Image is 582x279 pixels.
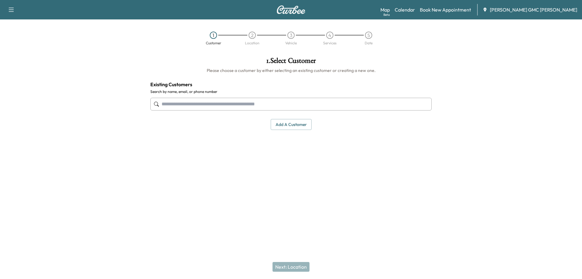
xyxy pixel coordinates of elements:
div: 3 [287,32,295,39]
div: 1 [210,32,217,39]
div: Services [323,41,336,45]
div: Date [365,41,373,45]
a: Calendar [395,6,415,13]
label: Search by name, email, or phone number [150,89,432,94]
a: Book New Appointment [420,6,471,13]
h1: 1 . Select Customer [150,57,432,67]
div: Customer [206,41,221,45]
div: 2 [249,32,256,39]
button: Add a customer [271,119,312,130]
a: MapBeta [380,6,390,13]
img: Curbee Logo [276,5,306,14]
div: Location [245,41,259,45]
span: [PERSON_NAME] GMC [PERSON_NAME] [490,6,577,13]
div: Beta [383,12,390,17]
h4: Existing Customers [150,81,432,88]
div: 4 [326,32,333,39]
div: Vehicle [285,41,297,45]
h6: Please choose a customer by either selecting an existing customer or creating a new one. [150,67,432,73]
div: 5 [365,32,372,39]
